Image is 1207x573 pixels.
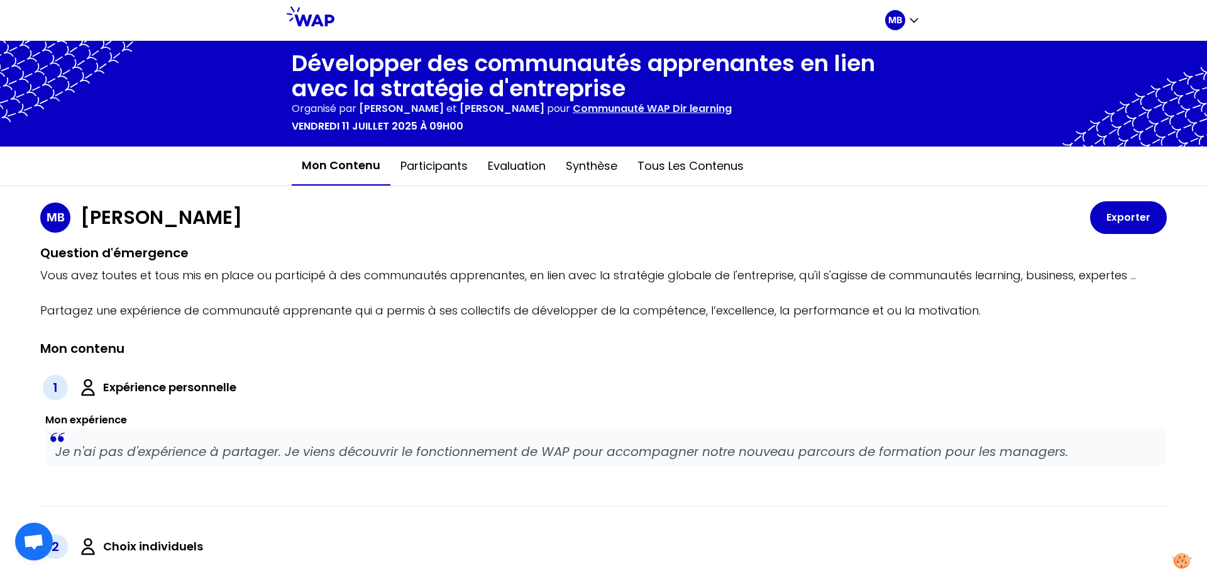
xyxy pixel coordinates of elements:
span: [PERSON_NAME] [460,101,544,116]
div: 1 [43,375,68,400]
p: MB [47,209,65,226]
button: MB [885,10,920,30]
p: Organisé par [292,101,356,116]
p: Communauté WAP Dir learning [573,101,732,116]
button: Evaluation [478,147,556,185]
h3: Mon expérience [45,413,1167,428]
button: Synthèse [556,147,627,185]
label: Choix individuels [103,538,203,555]
p: Je n'ai pas d'expérience à partager. Je viens découvrir le fonctionnement de WAP pour accompagner... [55,443,1157,460]
p: MB [888,14,902,26]
h1: Développer des communautés apprenantes en lien avec la stratégie d'entreprise [292,51,915,101]
h2: Mon contenu [40,340,124,357]
span: [PERSON_NAME] [359,101,444,116]
p: vendredi 11 juillet 2025 à 09h00 [292,119,463,134]
a: Ouvrir le chat [15,523,53,560]
p: et [359,101,544,116]
p: Vous avez toutes et tous mis en place ou participé à des communautés apprenantes, en lien avec la... [40,267,1167,320]
button: Mon contenu [292,147,390,186]
h2: Question d'émergence [40,244,1167,262]
div: 2 [43,534,68,559]
button: Participants [390,147,478,185]
button: Tous les contenus [627,147,754,185]
label: Expérience personnelle [103,379,236,396]
button: Exporter [1090,201,1167,234]
h1: [PERSON_NAME] [80,206,242,229]
p: pour [547,101,570,116]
